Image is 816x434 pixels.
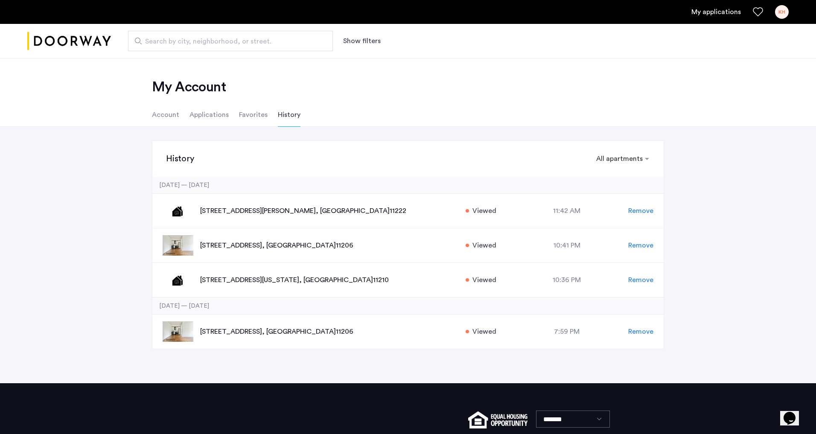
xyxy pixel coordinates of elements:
span: , [GEOGRAPHIC_DATA] [262,328,336,335]
a: Cazamio logo [27,25,111,57]
span: Search by city, neighborhood, or street. [145,36,309,47]
h3: History [166,153,194,165]
div: [DATE] — [DATE] [152,297,664,315]
li: Favorites [239,103,268,127]
h2: My Account [152,79,664,96]
div: 11:42 AM [506,206,629,216]
span: Viewed [472,240,496,250]
span: , [GEOGRAPHIC_DATA] [316,207,390,214]
span: Remove [628,326,653,337]
img: apartment [163,270,193,290]
span: Remove [628,206,653,216]
img: logo [27,25,111,57]
span: Viewed [472,275,496,285]
p: [STREET_ADDRESS] 11206 [200,240,457,250]
a: Favorites [753,7,763,17]
p: [STREET_ADDRESS][PERSON_NAME] 11222 [200,206,457,216]
img: apartment [163,235,193,256]
p: [STREET_ADDRESS][US_STATE] 11210 [200,275,457,285]
div: 10:36 PM [506,275,629,285]
span: Viewed [472,326,496,337]
li: History [278,103,300,127]
img: apartment [163,321,193,342]
a: My application [691,7,741,17]
span: , [GEOGRAPHIC_DATA] [262,242,336,249]
span: Viewed [472,206,496,216]
p: [STREET_ADDRESS] 11206 [200,326,457,337]
div: [DATE] — [DATE] [152,177,664,194]
div: 10:41 PM [506,240,629,250]
span: Remove [628,240,653,250]
img: equal-housing.png [468,411,527,428]
input: Apartment Search [128,31,333,51]
select: Language select [536,411,610,428]
div: 7:59 PM [506,326,629,337]
iframe: chat widget [780,400,807,425]
li: Account [152,103,179,127]
div: KH [775,5,789,19]
span: , [GEOGRAPHIC_DATA] [299,277,373,283]
span: Remove [628,275,653,285]
button: Show or hide filters [343,36,381,46]
li: Applications [189,103,229,127]
img: apartment [163,201,193,221]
